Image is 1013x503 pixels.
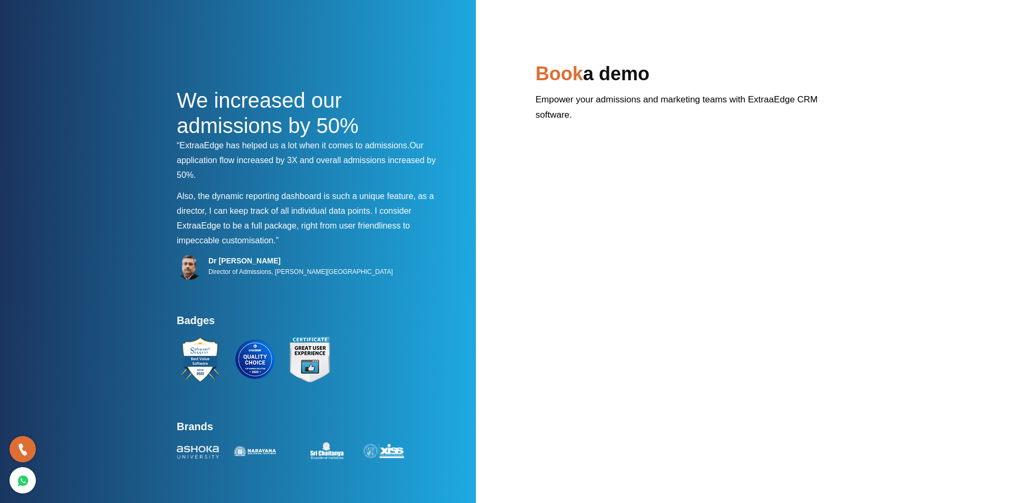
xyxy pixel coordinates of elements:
[536,92,836,130] p: Empower your admissions and marketing teams with ExtraaEdge CRM software.
[177,314,446,333] h4: Badges
[177,89,359,137] span: We increased our admissions by 50%
[177,192,434,215] span: Also, the dynamic reporting dashboard is such a unique feature, as a director, I can keep track o...
[208,256,393,265] h5: Dr [PERSON_NAME]
[177,141,409,150] span: “ExtraaEdge has helped us a lot when it comes to admissions.
[177,206,412,245] span: I consider ExtraaEdge to be a full package, right from user friendliness to impeccable customisat...
[177,420,446,439] h4: Brands
[536,63,583,84] span: Book
[208,265,393,278] p: Director of Admissions, [PERSON_NAME][GEOGRAPHIC_DATA]
[536,61,836,92] h2: a demo
[177,141,436,179] span: Our application flow increased by 3X and overall admissions increased by 50%.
